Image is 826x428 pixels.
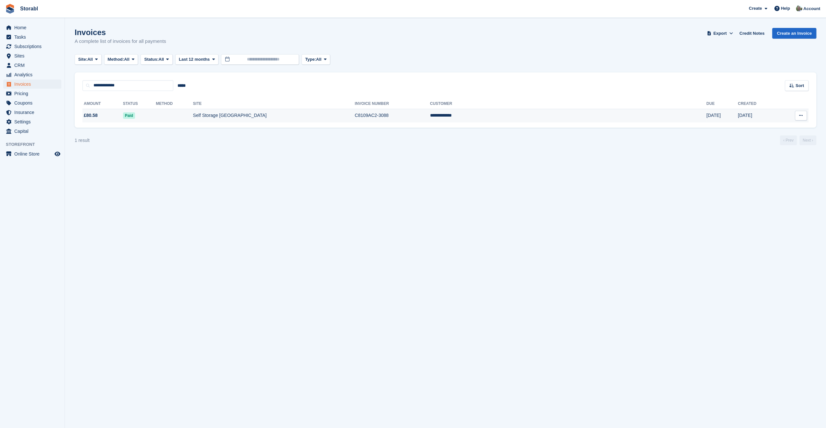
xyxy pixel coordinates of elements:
[302,54,330,65] button: Type: All
[193,99,355,109] th: Site
[159,56,164,63] span: All
[78,56,87,63] span: Site:
[3,42,61,51] a: menu
[108,56,124,63] span: Method:
[706,99,738,109] th: Due
[3,61,61,70] a: menu
[3,32,61,42] a: menu
[84,112,98,119] span: £80.58
[796,5,802,12] img: Peter Moxon
[3,108,61,117] a: menu
[781,5,790,12] span: Help
[803,6,820,12] span: Account
[14,80,53,89] span: Invoices
[14,61,53,70] span: CRM
[14,42,53,51] span: Subscriptions
[14,23,53,32] span: Home
[14,98,53,107] span: Coupons
[355,99,430,109] th: Invoice Number
[14,127,53,136] span: Capital
[713,30,727,37] span: Export
[355,109,430,122] td: C8109AC2-3088
[123,112,135,119] span: Paid
[779,135,818,145] nav: Page
[3,149,61,158] a: menu
[14,32,53,42] span: Tasks
[123,99,156,109] th: Status
[75,28,166,37] h1: Invoices
[430,99,707,109] th: Customer
[780,135,797,145] a: Previous
[795,82,804,89] span: Sort
[193,109,355,122] td: Self Storage [GEOGRAPHIC_DATA]
[3,80,61,89] a: menu
[6,141,65,148] span: Storefront
[14,51,53,60] span: Sites
[75,38,166,45] p: A complete list of invoices for all payments
[3,89,61,98] a: menu
[3,98,61,107] a: menu
[706,109,738,122] td: [DATE]
[738,109,779,122] td: [DATE]
[706,28,734,39] button: Export
[3,70,61,79] a: menu
[14,70,53,79] span: Analytics
[14,117,53,126] span: Settings
[737,28,767,39] a: Credit Notes
[3,127,61,136] a: menu
[175,54,218,65] button: Last 12 months
[14,149,53,158] span: Online Store
[799,135,816,145] a: Next
[124,56,129,63] span: All
[738,99,779,109] th: Created
[156,99,193,109] th: Method
[87,56,93,63] span: All
[179,56,210,63] span: Last 12 months
[772,28,816,39] a: Create an Invoice
[75,137,90,144] div: 1 result
[144,56,158,63] span: Status:
[54,150,61,158] a: Preview store
[104,54,138,65] button: Method: All
[5,4,15,14] img: stora-icon-8386f47178a22dfd0bd8f6a31ec36ba5ce8667c1dd55bd0f319d3a0aa187defe.svg
[3,23,61,32] a: menu
[75,54,102,65] button: Site: All
[749,5,762,12] span: Create
[14,108,53,117] span: Insurance
[305,56,316,63] span: Type:
[316,56,322,63] span: All
[3,51,61,60] a: menu
[82,99,123,109] th: Amount
[141,54,172,65] button: Status: All
[3,117,61,126] a: menu
[18,3,41,14] a: Storabl
[14,89,53,98] span: Pricing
